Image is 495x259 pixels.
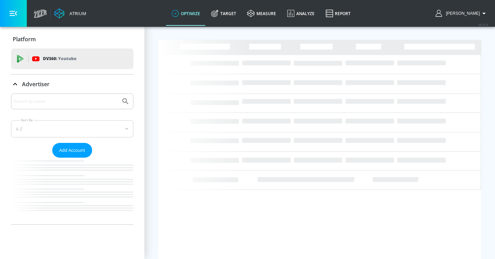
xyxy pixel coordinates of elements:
[478,23,488,26] span: v 4.25.4
[20,118,34,122] label: Sort By
[443,11,480,16] span: login as: casey.cohen@zefr.com
[206,1,242,26] a: Target
[11,158,133,224] nav: list of Advertiser
[43,55,76,63] p: DV360:
[11,75,133,94] div: Advertiser
[282,1,320,26] a: Analyze
[11,120,133,137] div: A-Z
[436,9,488,18] button: [PERSON_NAME]
[52,143,92,158] button: Add Account
[58,55,76,62] p: Youtube
[59,146,85,154] span: Add Account
[242,1,282,26] a: measure
[320,1,356,26] a: Report
[67,10,86,16] div: Atrium
[14,97,118,106] input: Search by name
[11,93,133,224] div: Advertiser
[54,8,86,19] a: Atrium
[11,48,133,69] div: DV360: Youtube
[166,1,206,26] a: optimize
[11,30,133,49] div: Platform
[13,35,36,43] p: Platform
[22,80,49,88] p: Advertiser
